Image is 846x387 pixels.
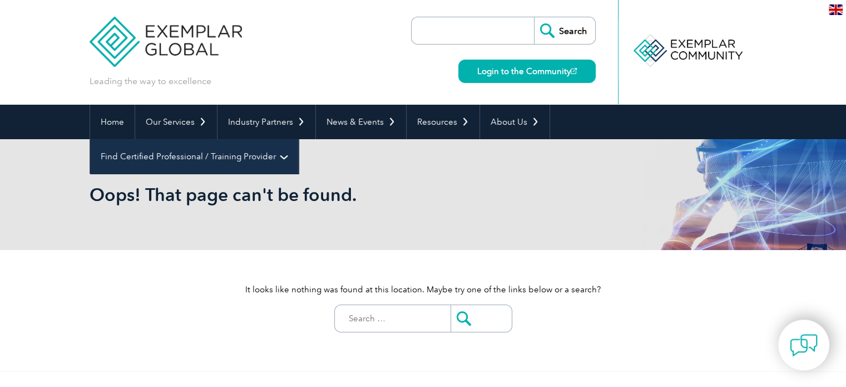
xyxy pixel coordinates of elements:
img: contact-chat.png [790,331,818,359]
a: Login to the Community [458,60,596,83]
a: Home [90,105,135,139]
h1: Oops! That page can't be found. [90,184,517,205]
input: Search [534,17,595,44]
a: News & Events [316,105,406,139]
p: It looks like nothing was found at this location. Maybe try one of the links below or a search? [90,283,757,296]
a: Find Certified Professional / Training Provider [90,139,298,174]
img: open_square.png [571,68,577,74]
a: About Us [480,105,550,139]
a: Resources [407,105,479,139]
a: Our Services [135,105,217,139]
p: Leading the way to excellence [90,75,211,87]
img: en [829,4,843,15]
a: Industry Partners [217,105,315,139]
input: Submit [451,305,512,332]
